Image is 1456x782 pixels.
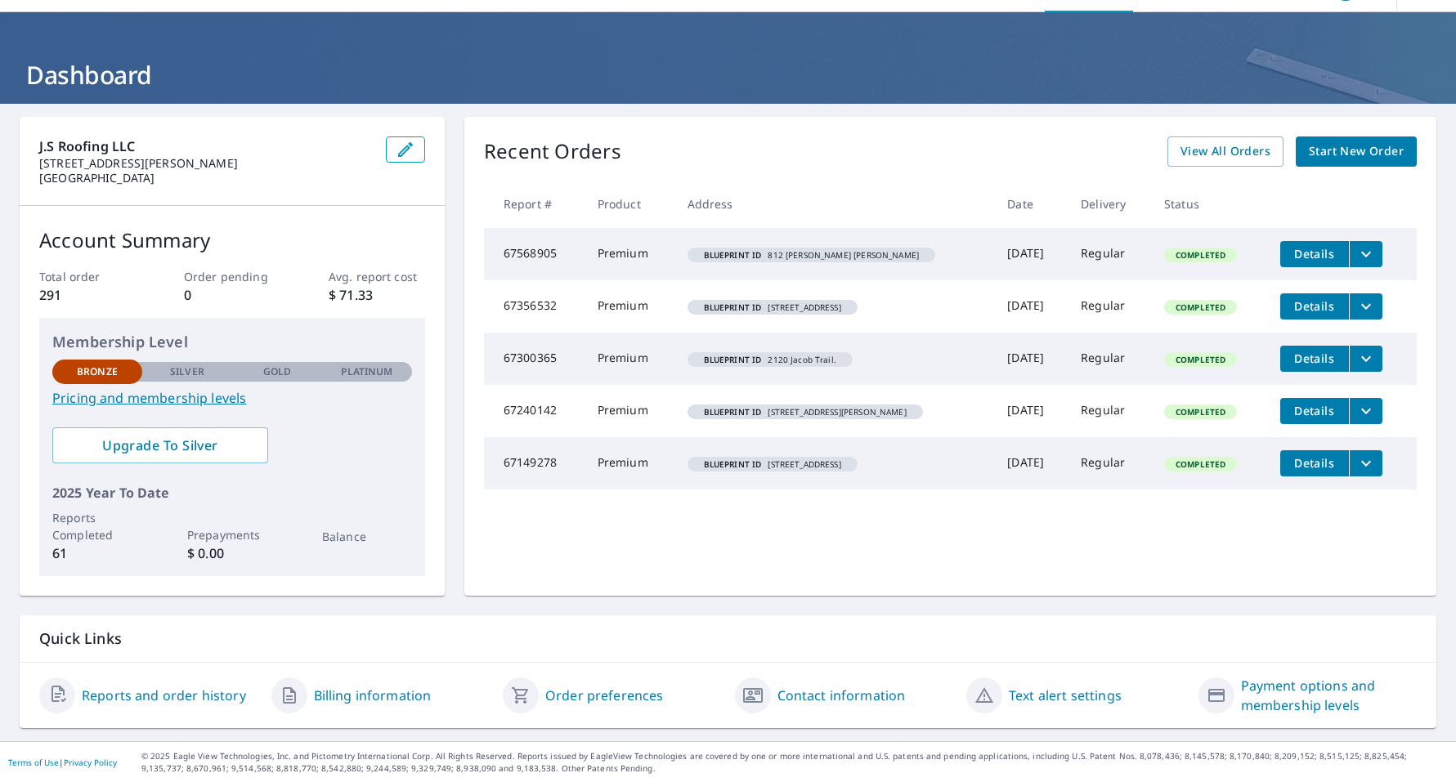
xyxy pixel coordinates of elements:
h1: Dashboard [20,58,1436,92]
td: 67568905 [484,228,585,280]
td: [DATE] [994,385,1068,437]
p: 291 [39,285,136,305]
span: Completed [1166,249,1235,261]
td: Regular [1068,385,1151,437]
p: Quick Links [39,628,1417,649]
a: Privacy Policy [64,757,117,768]
p: | [8,757,117,767]
p: 0 [184,285,280,305]
th: Address [674,180,995,228]
button: filesDropdownBtn-67356532 [1349,293,1382,320]
th: Product [585,180,674,228]
p: J.S Roofing LLC [39,136,373,156]
button: filesDropdownBtn-67568905 [1349,241,1382,267]
span: [STREET_ADDRESS][PERSON_NAME] [694,408,916,416]
td: 67240142 [484,385,585,437]
p: Avg. report cost [329,268,425,285]
span: Details [1290,298,1339,314]
td: 67149278 [484,437,585,489]
p: Order pending [184,268,280,285]
a: Terms of Use [8,757,59,768]
td: Regular [1068,437,1151,489]
span: Details [1290,455,1339,471]
button: filesDropdownBtn-67300365 [1349,346,1382,372]
span: Start New Order [1309,141,1404,162]
em: Blueprint ID [704,303,762,311]
th: Delivery [1068,180,1151,228]
p: [GEOGRAPHIC_DATA] [39,171,373,185]
p: Membership Level [52,331,412,353]
p: Reports Completed [52,509,142,543]
td: [DATE] [994,280,1068,333]
p: Balance [322,528,412,545]
a: Billing information [314,686,432,705]
em: Blueprint ID [704,408,762,416]
p: 61 [52,543,142,563]
th: Date [994,180,1068,228]
td: Premium [585,333,674,385]
a: Contact information [777,686,906,705]
em: Blueprint ID [704,460,762,468]
p: Recent Orders [484,136,621,167]
td: [DATE] [994,333,1068,385]
span: Details [1290,351,1339,366]
p: [STREET_ADDRESS][PERSON_NAME] [39,156,373,171]
td: 67300365 [484,333,585,385]
span: Details [1290,403,1339,418]
th: Report # [484,180,585,228]
button: filesDropdownBtn-67240142 [1349,398,1382,424]
td: Premium [585,228,674,280]
td: Premium [585,437,674,489]
em: Blueprint ID [704,355,762,364]
td: Regular [1068,280,1151,333]
span: Upgrade To Silver [65,436,255,454]
span: [STREET_ADDRESS] [694,303,851,311]
a: Pricing and membership levels [52,388,412,408]
p: Bronze [77,364,118,379]
button: detailsBtn-67149278 [1280,450,1349,476]
a: Start New Order [1296,136,1417,167]
p: 2025 Year To Date [52,483,412,503]
td: Premium [585,280,674,333]
a: Upgrade To Silver [52,427,268,463]
button: filesDropdownBtn-67149278 [1349,450,1382,476]
th: Status [1151,180,1267,228]
p: Silver [170,364,204,379]
span: Completed [1166,302,1235,313]
span: Completed [1166,458,1235,470]
a: View All Orders [1167,136,1284,167]
td: [DATE] [994,437,1068,489]
p: $ 71.33 [329,285,425,305]
button: detailsBtn-67356532 [1280,293,1349,320]
button: detailsBtn-67240142 [1280,398,1349,424]
p: Total order [39,268,136,285]
td: [DATE] [994,228,1068,280]
p: Platinum [341,364,392,379]
span: Completed [1166,354,1235,365]
em: Blueprint ID [704,251,762,259]
span: Completed [1166,406,1235,418]
p: $ 0.00 [187,543,277,563]
td: Regular [1068,333,1151,385]
p: Gold [263,364,291,379]
span: 2120 Jacob Trail. [694,355,846,364]
span: [STREET_ADDRESS] [694,460,851,468]
p: Account Summary [39,226,425,255]
span: 812 [PERSON_NAME] [PERSON_NAME] [694,251,929,259]
a: Payment options and membership levels [1241,676,1418,715]
span: View All Orders [1180,141,1270,162]
p: © 2025 Eagle View Technologies, Inc. and Pictometry International Corp. All Rights Reserved. Repo... [141,750,1448,775]
p: Prepayments [187,526,277,543]
td: Premium [585,385,674,437]
span: Details [1290,246,1339,261]
a: Text alert settings [1009,686,1122,705]
td: 67356532 [484,280,585,333]
a: Reports and order history [82,686,246,705]
a: Order preferences [545,686,664,705]
button: detailsBtn-67568905 [1280,241,1349,267]
td: Regular [1068,228,1151,280]
button: detailsBtn-67300365 [1280,346,1349,372]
